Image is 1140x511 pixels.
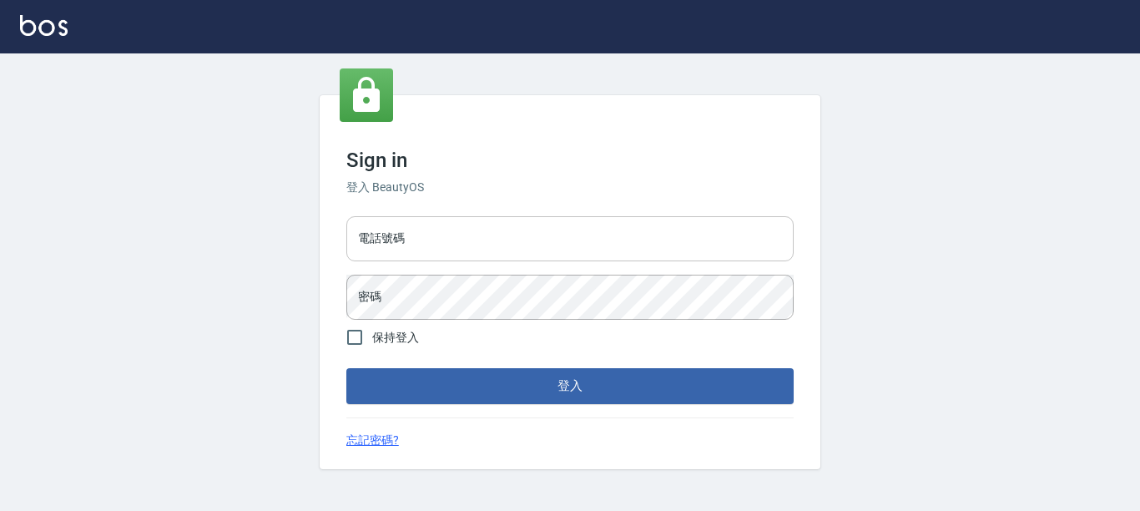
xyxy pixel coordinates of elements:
[346,368,794,403] button: 登入
[20,15,68,36] img: Logo
[346,149,794,172] h3: Sign in
[346,432,399,449] a: 忘記密碼?
[346,179,794,196] h6: 登入 BeautyOS
[372,329,419,347] span: 保持登入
